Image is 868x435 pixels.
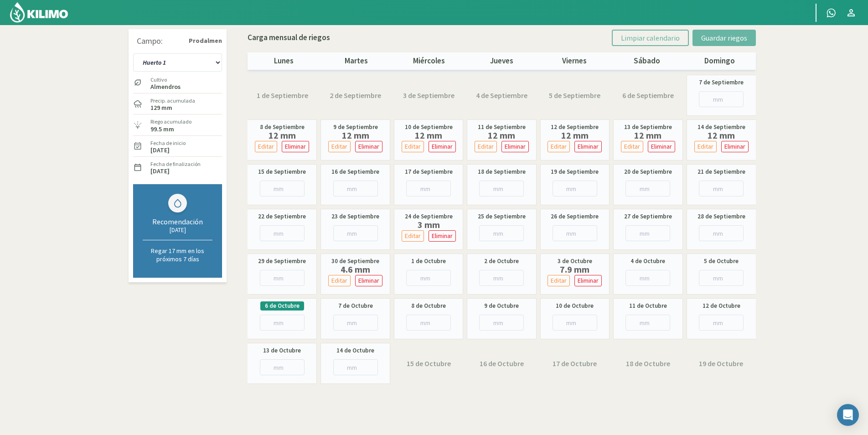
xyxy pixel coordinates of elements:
input: mm [553,181,597,197]
label: 1 de Septiembre [257,90,308,101]
button: Editar [328,141,351,152]
p: Regar 17 mm en los próximos 7 días [143,247,212,263]
p: Eliminar [724,141,745,152]
label: 11 de Octubre [629,301,667,311]
input: mm [406,270,451,286]
input: mm [699,315,744,331]
label: 7 de Septiembre [699,78,744,87]
div: [DATE] [143,226,212,234]
input: mm [479,225,524,241]
label: 29 de Septiembre [258,257,306,266]
input: mm [479,315,524,331]
button: Eliminar [355,141,382,152]
button: Eliminar [574,141,602,152]
label: 11 de Septiembre [478,123,526,132]
label: 19 de Octubre [699,358,743,369]
p: jueves [465,55,538,67]
button: Editar [694,141,717,152]
p: Editar [478,141,494,152]
input: mm [333,359,378,375]
label: 7 de Octubre [338,301,373,311]
button: Editar [475,141,497,152]
p: Editar [697,141,713,152]
label: 22 de Septiembre [258,212,306,221]
p: Eliminar [578,275,599,286]
label: 12 mm [326,132,385,139]
label: 99.5 mm [150,126,174,132]
input: mm [479,270,524,286]
p: Editar [331,141,347,152]
label: 12 mm [619,132,677,139]
button: Eliminar [501,141,529,152]
span: Guardar riegos [701,33,747,42]
input: mm [625,270,670,286]
label: 3 de Septiembre [403,90,455,101]
p: Eliminar [358,141,379,152]
input: mm [406,181,451,197]
label: 3 mm [399,221,458,228]
input: mm [479,181,524,197]
input: mm [625,315,670,331]
label: 2 de Octubre [484,257,519,266]
label: 12 mm [545,132,604,139]
label: 30 de Septiembre [331,257,379,266]
label: Fecha de finalización [150,160,201,168]
label: Almendros [150,84,181,90]
button: Guardar riegos [692,30,756,46]
label: 19 de Septiembre [551,167,599,176]
label: Cultivo [150,76,181,84]
p: miércoles [393,55,465,67]
input: mm [333,315,378,331]
p: Eliminar [505,141,526,152]
label: 12 de Septiembre [551,123,599,132]
label: 17 de Septiembre [405,167,453,176]
label: 14 de Septiembre [697,123,745,132]
label: 14 de Octubre [336,346,374,355]
img: Kilimo [9,1,69,23]
label: 4 de Septiembre [476,90,527,101]
button: Editar [402,230,424,242]
label: 15 de Septiembre [258,167,306,176]
input: mm [699,225,744,241]
button: Limpiar calendario [612,30,689,46]
label: 24 de Septiembre [405,212,453,221]
input: mm [260,225,305,241]
input: mm [333,225,378,241]
label: 25 de Septiembre [478,212,526,221]
label: 5 de Septiembre [549,90,600,101]
button: Editar [328,275,351,286]
p: Editar [405,141,421,152]
label: Fecha de inicio [150,139,186,147]
label: 12 mm [253,132,311,139]
label: 18 de Octubre [626,358,670,369]
label: 8 de Septiembre [260,123,305,132]
input: mm [625,225,670,241]
label: 9 de Septiembre [333,123,378,132]
input: mm [699,270,744,286]
label: 2 de Septiembre [330,90,381,101]
p: Editar [331,275,347,286]
label: 16 de Octubre [480,358,524,369]
label: 13 de Octubre [263,346,301,355]
p: domingo [683,55,756,67]
label: 27 de Septiembre [624,212,672,221]
label: 3 de Octubre [558,257,592,266]
button: Eliminar [648,141,675,152]
label: 10 de Septiembre [405,123,453,132]
label: 12 mm [472,132,531,139]
input: mm [260,315,305,331]
p: Eliminar [578,141,599,152]
p: Eliminar [651,141,672,152]
button: Eliminar [282,141,309,152]
button: Eliminar [355,275,382,286]
label: 12 mm [692,132,751,139]
p: Eliminar [358,275,379,286]
p: Eliminar [432,231,453,241]
p: Editar [624,141,640,152]
button: Editar [255,141,277,152]
label: 129 mm [150,105,172,111]
div: Recomendación [143,217,212,226]
button: Eliminar [429,230,456,242]
p: martes [320,55,393,67]
div: Open Intercom Messenger [837,404,859,426]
